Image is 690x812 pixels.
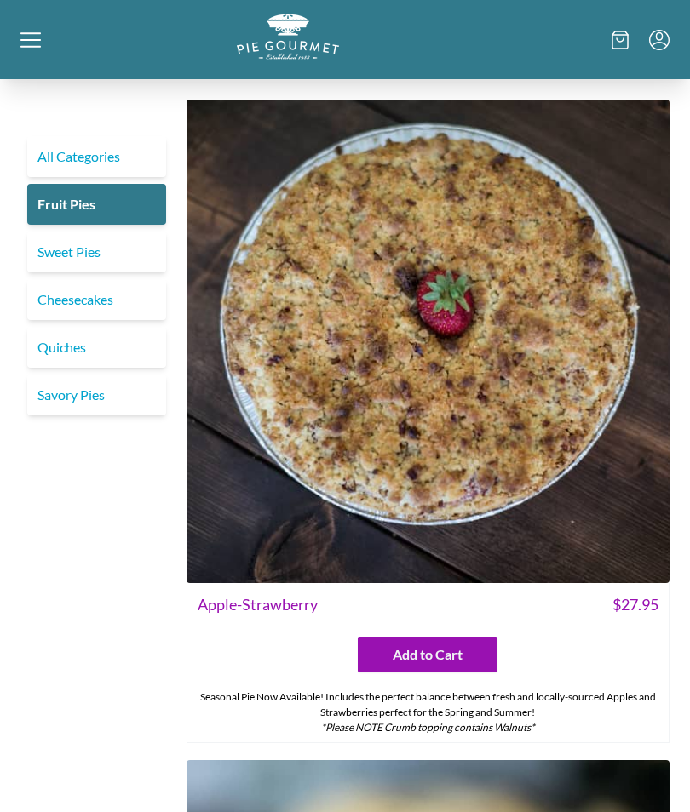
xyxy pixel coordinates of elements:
[27,184,166,225] a: Fruit Pies
[612,593,658,616] span: $ 27.95
[237,14,339,60] img: logo
[187,100,670,583] img: Apple-Strawberry
[27,279,166,320] a: Cheesecakes
[649,30,670,50] button: Menu
[237,47,339,63] a: Logo
[198,593,318,616] span: Apple-Strawberry
[393,644,463,665] span: Add to Cart
[321,721,535,734] em: *Please NOTE Crumb topping contains Walnuts*
[358,637,497,672] button: Add to Cart
[27,232,166,272] a: Sweet Pies
[27,136,166,177] a: All Categories
[27,327,166,368] a: Quiches
[187,683,670,742] div: Seasonal Pie Now Available! Includes the perfect balance between fresh and locally-sourced Apples...
[27,375,166,415] a: Savory Pies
